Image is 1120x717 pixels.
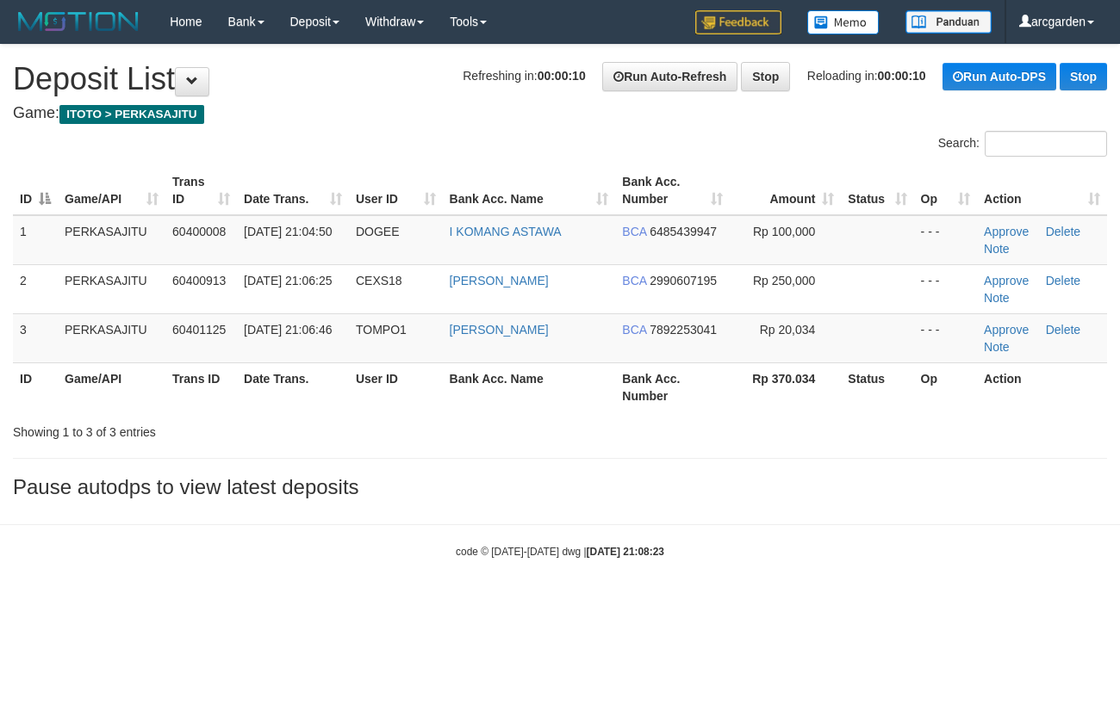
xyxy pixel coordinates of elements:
[938,131,1107,157] label: Search:
[13,62,1107,96] h1: Deposit List
[356,323,407,337] span: TOMPO1
[58,215,165,265] td: PERKASAJITU
[1046,274,1080,287] a: Delete
[13,362,58,411] th: ID
[450,323,549,337] a: [PERSON_NAME]
[914,313,977,362] td: - - -
[730,166,842,215] th: Amount: activate to sort column ascending
[753,225,815,238] span: Rp 100,000
[914,362,977,411] th: Op
[538,69,586,83] strong: 00:00:10
[58,264,165,313] td: PERKASAJITU
[615,166,730,215] th: Bank Acc. Number: activate to sort column ascending
[730,362,842,411] th: Rp 370.034
[463,69,585,83] span: Refreshing in:
[760,323,816,337] span: Rp 20,034
[1046,225,1080,238] a: Delete
[807,10,880,34] img: Button%20Memo.svg
[753,274,815,287] span: Rp 250,000
[237,166,349,215] th: Date Trans.: activate to sort column ascending
[13,264,58,313] td: 2
[650,274,717,287] span: Copy 2990607195 to clipboard
[602,62,737,91] a: Run Auto-Refresh
[914,215,977,265] td: - - -
[13,215,58,265] td: 1
[622,225,646,238] span: BCA
[349,166,443,215] th: User ID: activate to sort column ascending
[165,362,237,411] th: Trans ID
[650,225,717,238] span: Copy 6485439947 to clipboard
[172,274,226,287] span: 60400913
[172,323,226,337] span: 60401125
[59,105,204,124] span: ITOTO > PERKASAJITU
[165,166,237,215] th: Trans ID: activate to sort column ascending
[984,291,1010,305] a: Note
[622,323,646,337] span: BCA
[244,274,332,287] span: [DATE] 21:06:25
[977,362,1107,411] th: Action
[443,166,616,215] th: Bank Acc. Name: activate to sort column ascending
[13,105,1107,122] h4: Game:
[914,166,977,215] th: Op: activate to sort column ascending
[984,340,1010,354] a: Note
[1046,323,1080,337] a: Delete
[13,166,58,215] th: ID: activate to sort column descending
[244,225,332,238] span: [DATE] 21:04:50
[244,323,332,337] span: [DATE] 21:06:46
[13,417,454,441] div: Showing 1 to 3 of 3 entries
[356,274,402,287] span: CEXS18
[841,362,913,411] th: Status
[172,225,226,238] span: 60400008
[943,63,1056,90] a: Run Auto-DPS
[58,313,165,362] td: PERKASAJITU
[841,166,913,215] th: Status: activate to sort column ascending
[878,69,926,83] strong: 00:00:10
[587,546,664,558] strong: [DATE] 21:08:23
[905,10,992,34] img: panduan.png
[58,362,165,411] th: Game/API
[984,323,1029,337] a: Approve
[58,166,165,215] th: Game/API: activate to sort column ascending
[984,274,1029,287] a: Approve
[650,323,717,337] span: Copy 7892253041 to clipboard
[13,313,58,362] td: 3
[13,476,1107,498] h3: Pause autodps to view latest deposits
[13,9,144,34] img: MOTION_logo.png
[985,131,1107,157] input: Search:
[356,225,400,238] span: DOGEE
[443,362,616,411] th: Bank Acc. Name
[807,69,926,83] span: Reloading in:
[984,225,1029,238] a: Approve
[450,274,549,287] a: [PERSON_NAME]
[914,264,977,313] td: - - -
[695,10,781,34] img: Feedback.jpg
[741,62,790,91] a: Stop
[237,362,349,411] th: Date Trans.
[984,242,1010,256] a: Note
[349,362,443,411] th: User ID
[977,166,1107,215] th: Action: activate to sort column ascending
[450,225,562,238] a: I KOMANG ASTAWA
[622,274,646,287] span: BCA
[615,362,730,411] th: Bank Acc. Number
[1060,63,1107,90] a: Stop
[456,546,664,558] small: code © [DATE]-[DATE] dwg |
